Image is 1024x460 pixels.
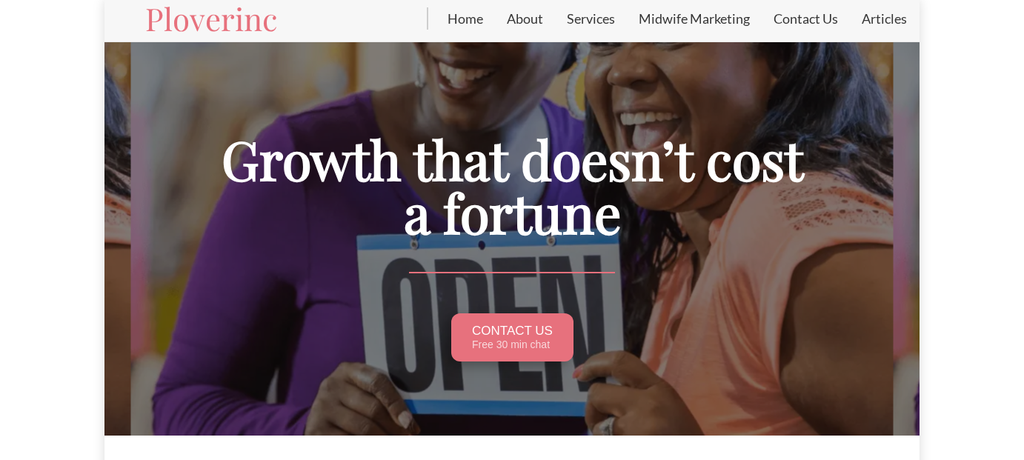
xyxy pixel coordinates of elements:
[222,123,803,247] span: Growth that doesn’t cost a fortune
[145,3,277,34] a: Ploverinc
[451,313,573,361] a: CONTACT US Free 30 min chat
[472,324,553,339] span: CONTACT US
[472,339,553,351] span: Free 30 min chat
